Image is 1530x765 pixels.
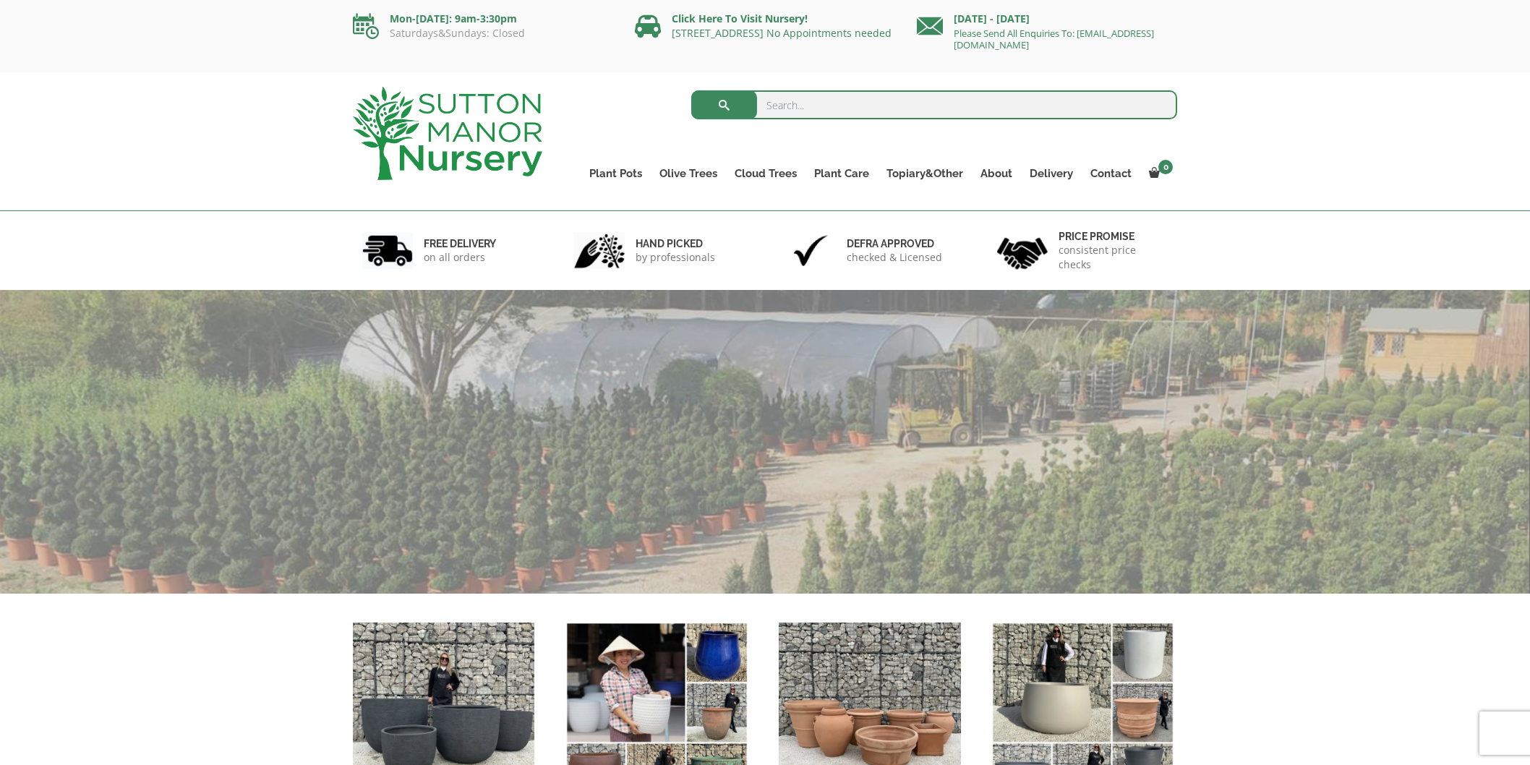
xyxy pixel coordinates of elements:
p: checked & Licensed [847,250,942,265]
p: on all orders [424,250,496,265]
input: Search... [691,90,1178,119]
a: Contact [1082,163,1140,184]
a: Plant Pots [581,163,651,184]
a: Topiary&Other [878,163,972,184]
p: by professionals [636,250,715,265]
h6: Price promise [1059,230,1168,243]
img: 3.jpg [785,232,836,269]
h6: hand picked [636,237,715,250]
p: Mon-[DATE]: 9am-3:30pm [353,10,613,27]
a: About [972,163,1021,184]
h6: Defra approved [847,237,942,250]
img: logo [353,87,542,180]
a: Plant Care [805,163,878,184]
a: Cloud Trees [726,163,805,184]
span: 0 [1158,160,1173,174]
a: Olive Trees [651,163,726,184]
a: Click Here To Visit Nursery! [672,12,808,25]
img: 2.jpg [574,232,625,269]
img: 4.jpg [997,228,1048,273]
p: [DATE] - [DATE] [917,10,1177,27]
a: Please Send All Enquiries To: [EMAIL_ADDRESS][DOMAIN_NAME] [954,27,1154,51]
p: consistent price checks [1059,243,1168,272]
img: 1.jpg [362,232,413,269]
h6: FREE DELIVERY [424,237,496,250]
a: Delivery [1021,163,1082,184]
a: [STREET_ADDRESS] No Appointments needed [672,26,892,40]
a: 0 [1140,163,1177,184]
p: Saturdays&Sundays: Closed [353,27,613,39]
